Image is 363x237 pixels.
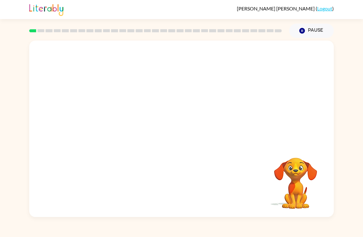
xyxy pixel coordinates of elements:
div: ( ) [237,6,334,11]
span: [PERSON_NAME] [PERSON_NAME] [237,6,316,11]
img: Literably [29,2,63,16]
button: Pause [289,24,334,38]
a: Logout [317,6,332,11]
video: Your browser must support playing .mp4 files to use Literably. Please try using another browser. [265,148,326,210]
